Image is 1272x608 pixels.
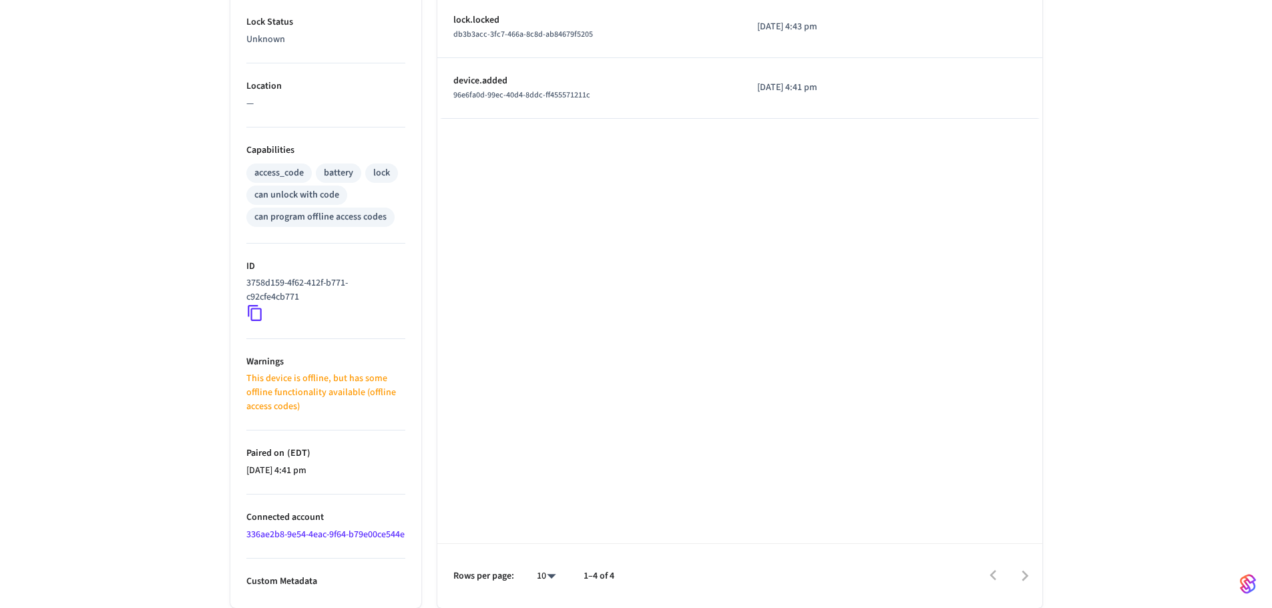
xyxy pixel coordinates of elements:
p: device.added [453,74,726,88]
p: [DATE] 4:41 pm [757,81,889,95]
p: Warnings [246,355,405,369]
p: [DATE] 4:41 pm [246,464,405,478]
img: SeamLogoGradient.69752ec5.svg [1240,573,1256,595]
div: can unlock with code [254,188,339,202]
p: Lock Status [246,15,405,29]
p: Connected account [246,511,405,525]
p: 1–4 of 4 [584,569,614,583]
p: Paired on [246,446,405,461]
p: [DATE] 4:43 pm [757,20,889,34]
a: 336ae2b8-9e54-4eac-9f64-b79e00ce544e [246,528,405,541]
p: This device is offline, but has some offline functionality available (offline access codes) [246,372,405,414]
p: Custom Metadata [246,575,405,589]
div: 10 [530,567,562,586]
span: 96e6fa0d-99ec-40d4-8ddc-ff455571211c [453,89,590,101]
div: lock [373,166,390,180]
div: can program offline access codes [254,210,387,224]
p: — [246,97,405,111]
p: Unknown [246,33,405,47]
div: battery [324,166,353,180]
span: ( EDT ) [284,446,310,460]
p: Location [246,79,405,93]
p: Capabilities [246,143,405,158]
p: 3758d159-4f62-412f-b771-c92cfe4cb771 [246,276,400,304]
p: ID [246,260,405,274]
span: db3b3acc-3fc7-466a-8c8d-ab84679f5205 [453,29,593,40]
p: Rows per page: [453,569,514,583]
div: access_code [254,166,304,180]
p: lock.locked [453,13,726,27]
